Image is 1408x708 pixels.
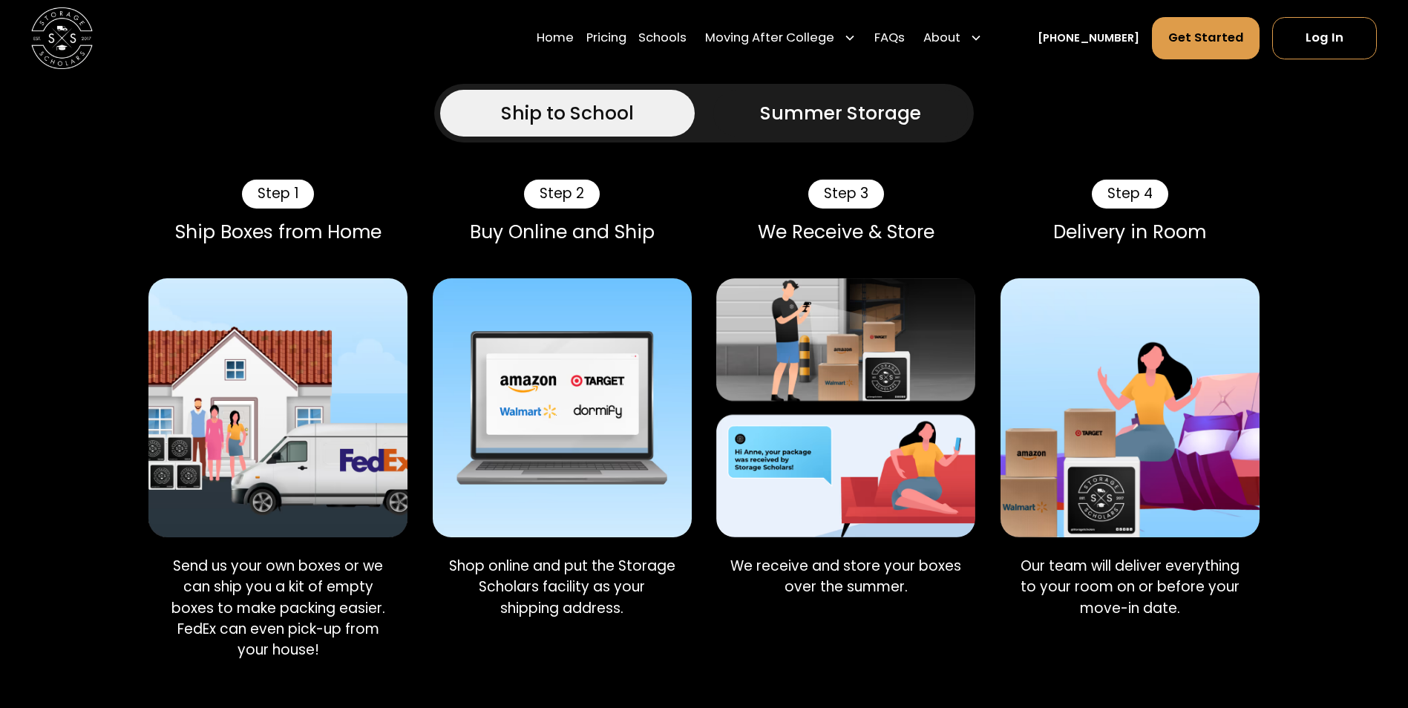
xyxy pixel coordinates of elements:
p: We receive and store your boxes over the summer. [729,556,963,597]
img: Storage Scholars main logo [31,7,93,69]
div: Ship Boxes from Home [148,221,407,243]
p: Shop online and put the Storage Scholars facility as your shipping address. [445,556,679,618]
div: Moving After College [699,17,862,60]
a: Pricing [586,17,626,60]
div: Buy Online and Ship [433,221,692,243]
div: Step 3 [808,180,884,209]
div: Summer Storage [760,99,921,127]
a: [PHONE_NUMBER] [1038,30,1139,47]
div: Step 2 [524,180,600,209]
div: Step 1 [242,180,314,209]
div: About [923,30,960,48]
div: About [917,17,989,60]
p: Our team will deliver everything to your room on or before your move-in date. [1012,556,1247,618]
p: Send us your own boxes or we can ship you a kit of empty boxes to make packing easier. FedEx can ... [161,556,396,660]
a: Log In [1272,18,1377,59]
div: Ship to School [501,99,634,127]
div: Delivery in Room [1001,221,1260,243]
a: Schools [638,17,687,60]
div: Step 4 [1092,180,1168,209]
div: Moving After College [705,30,834,48]
a: Get Started [1152,18,1260,59]
a: FAQs [874,17,905,60]
a: Home [537,17,574,60]
div: We Receive & Store [716,221,975,243]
